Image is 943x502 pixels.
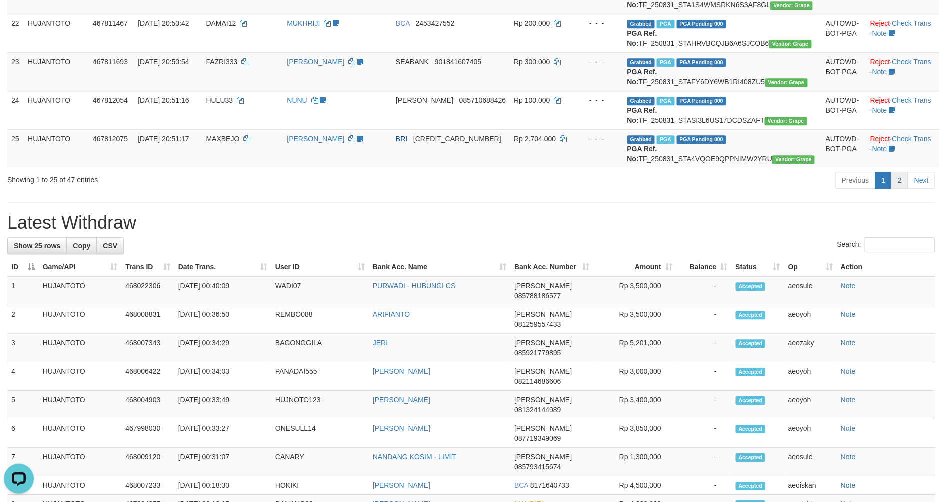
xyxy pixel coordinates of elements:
span: MAXBEJO [206,135,240,143]
span: Rp 300.000 [514,58,550,66]
td: - [676,305,732,334]
a: 1 [875,172,892,189]
span: Accepted [736,396,766,405]
td: · · [866,129,939,168]
td: [DATE] 00:34:03 [174,362,271,391]
span: 467811467 [93,19,128,27]
td: TF_250831_STASI3L6US17DCDSZAFT [623,91,822,129]
a: Previous [835,172,875,189]
td: HUJANTOTO [39,391,122,419]
a: [PERSON_NAME] [373,396,430,404]
a: Note [841,310,856,318]
td: - [676,362,732,391]
span: Copy 2453427552 to clipboard [416,19,455,27]
td: WADI07 [271,276,369,305]
td: AUTOWD-BOT-PGA [822,91,866,129]
span: DAMAI12 [206,19,236,27]
span: Rp 2.704.000 [514,135,556,143]
td: aeoyoh [784,305,837,334]
th: ID: activate to sort column descending [7,258,39,276]
a: Reject [870,96,890,104]
a: Reject [870,58,890,66]
a: Check Trans [892,58,932,66]
td: Rp 5,201,000 [593,334,676,362]
td: 1 [7,276,39,305]
th: Op: activate to sort column ascending [784,258,837,276]
span: Vendor URL: https://settle31.1velocity.biz [765,78,808,87]
td: AUTOWD-BOT-PGA [822,14,866,52]
td: Rp 3,850,000 [593,419,676,448]
span: HULU33 [206,96,233,104]
span: Vendor URL: https://settle31.1velocity.biz [770,1,813,10]
span: [DATE] 20:51:17 [138,135,189,143]
span: 467812054 [93,96,128,104]
a: Note [841,282,856,290]
span: BRI [396,135,407,143]
span: Copy 087719349069 to clipboard [514,434,561,442]
td: [DATE] 00:33:49 [174,391,271,419]
td: Rp 3,500,000 [593,276,676,305]
span: Accepted [736,482,766,490]
span: Grabbed [627,135,655,144]
td: 4 [7,362,39,391]
td: HUJANTOTO [39,362,122,391]
td: - [676,419,732,448]
a: Check Trans [892,135,932,143]
span: Grabbed [627,20,655,28]
td: HUJANTOTO [39,334,122,362]
a: Note [872,106,887,114]
span: PGA Pending [677,58,727,67]
td: 3 [7,334,39,362]
td: CANARY [271,448,369,476]
th: Date Trans.: activate to sort column ascending [174,258,271,276]
td: 468008831 [121,305,174,334]
a: Show 25 rows [7,237,67,254]
th: Bank Acc. Number: activate to sort column ascending [510,258,593,276]
span: Accepted [736,453,766,462]
input: Search: [864,237,935,252]
a: Check Trans [892,96,932,104]
th: Game/API: activate to sort column ascending [39,258,122,276]
div: - - - [580,134,619,144]
span: Marked by aeokris [657,97,674,105]
a: NUNU [287,96,307,104]
th: Bank Acc. Name: activate to sort column ascending [369,258,510,276]
td: [DATE] 00:40:09 [174,276,271,305]
span: Rp 200.000 [514,19,550,27]
td: 467998030 [121,419,174,448]
span: [PERSON_NAME] [514,453,572,461]
td: PANADAI555 [271,362,369,391]
span: Accepted [736,282,766,291]
h1: Latest Withdraw [7,213,935,233]
span: Marked by aeorizki [657,135,674,144]
span: Marked by aeoserlin [657,20,674,28]
span: [PERSON_NAME] [396,96,453,104]
span: Grabbed [627,97,655,105]
td: HUJANTOTO [39,476,122,495]
td: HUJANTOTO [24,129,89,168]
td: 468007233 [121,476,174,495]
th: Trans ID: activate to sort column ascending [121,258,174,276]
a: [PERSON_NAME] [373,424,430,432]
td: · · [866,14,939,52]
a: Note [872,68,887,76]
span: Accepted [736,339,766,348]
span: Copy 085710688426 to clipboard [459,96,506,104]
td: 24 [7,91,24,129]
span: Copy 082114686606 to clipboard [514,377,561,385]
td: REMBO088 [271,305,369,334]
td: · · [866,52,939,91]
span: Accepted [736,311,766,319]
td: ONESULL14 [271,419,369,448]
a: Copy [66,237,97,254]
a: Note [841,396,856,404]
span: Accepted [736,425,766,433]
td: [DATE] 00:36:50 [174,305,271,334]
a: [PERSON_NAME] [373,481,430,489]
span: FAZRI333 [206,58,238,66]
td: 468022306 [121,276,174,305]
td: Rp 3,500,000 [593,305,676,334]
span: Accepted [736,368,766,376]
span: Grabbed [627,58,655,67]
span: Vendor URL: https://settle31.1velocity.biz [765,117,807,125]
